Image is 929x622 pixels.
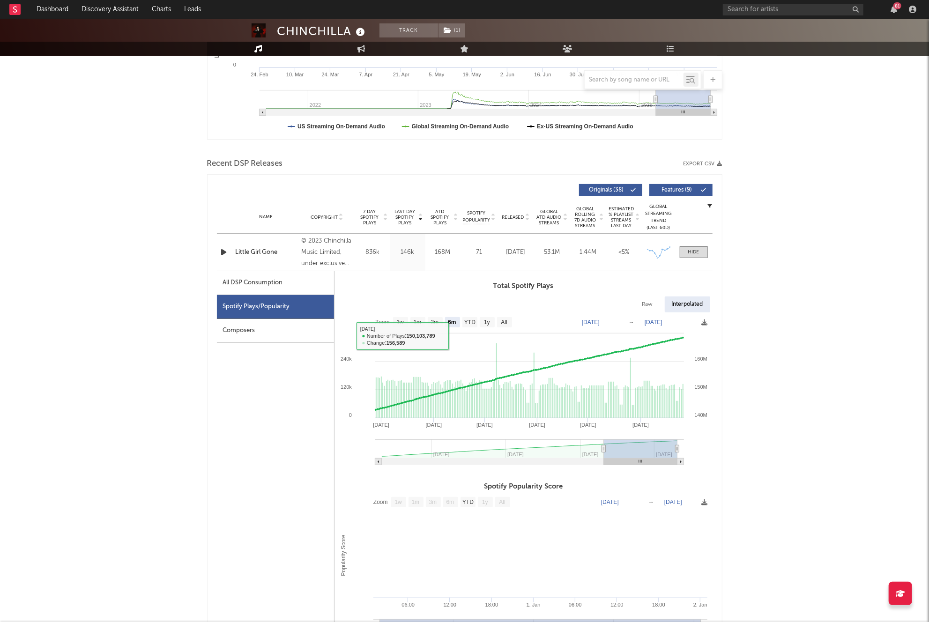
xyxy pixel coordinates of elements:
text: [DATE] [425,422,442,428]
text: [DATE] [664,499,682,505]
text: 1m [413,319,421,326]
text: 12:00 [443,602,456,607]
button: Originals(38) [579,184,642,196]
text: 18:00 [652,602,665,607]
div: Global Streaming Trend (Last 60D) [645,203,673,231]
span: Global Rolling 7D Audio Streams [572,206,598,229]
h3: Total Spotify Plays [334,281,713,292]
text: [DATE] [580,422,596,428]
text: 06:00 [569,602,582,607]
span: Released [502,215,524,220]
span: ( 1 ) [438,23,466,37]
text: 0 [233,62,236,67]
text: All [499,499,505,506]
button: Track [379,23,438,37]
div: 836k [357,248,388,257]
div: 53.1M [536,248,568,257]
text: Global Streaming On-Demand Audio [411,123,509,130]
text: 1w [394,499,402,506]
span: ATD Spotify Plays [428,209,453,226]
div: <5% [609,248,640,257]
text: 1y [484,319,490,326]
input: Search by song name or URL [585,76,684,84]
text: 2. Jan [693,602,707,607]
input: Search for artists [723,4,863,15]
span: Global ATD Audio Streams [536,209,562,226]
text: 3m [431,319,438,326]
text: 1. Jan [526,602,540,607]
text: 120k [341,384,352,390]
span: Features ( 9 ) [655,187,699,193]
div: All DSP Consumption [223,277,283,289]
text: US Streaming On-Demand Audio [297,123,385,130]
text: 6m [446,499,454,506]
div: Raw [635,296,660,312]
text: YTD [462,499,473,506]
button: Export CSV [684,161,722,167]
text: → [648,499,654,505]
text: Zoom [373,499,388,506]
h3: Spotify Popularity Score [334,481,713,492]
text: 1y [482,499,488,506]
text: [DATE] [632,422,649,428]
text: All [501,319,507,326]
span: Last Day Spotify Plays [393,209,417,226]
div: CHINCHILLA [277,23,368,39]
text: 12:00 [610,602,624,607]
div: 81 [893,2,901,9]
text: 3m [429,499,437,506]
text: [DATE] [476,422,493,428]
span: Estimated % Playlist Streams Last Day [609,206,634,229]
div: All DSP Consumption [217,271,334,295]
text: YTD [464,319,475,326]
div: Spotify Plays/Popularity [217,295,334,319]
text: [DATE] [373,422,389,428]
text: 0 [349,412,351,418]
text: 140M [694,412,707,418]
text: Popularity Score [340,535,347,576]
text: [DATE] [601,499,619,505]
text: 160M [694,356,707,362]
div: [DATE] [500,248,532,257]
span: Spotify Popularity [462,210,490,224]
div: Interpolated [665,296,710,312]
div: 168M [428,248,458,257]
text: [DATE] [582,319,600,326]
text: [DATE] [529,422,545,428]
text: 150M [694,384,707,390]
div: 71 [463,248,496,257]
span: Originals ( 38 ) [585,187,628,193]
div: 1.44M [572,248,604,257]
div: Name [236,214,297,221]
text: Ex-US Streaming On-Demand Audio [537,123,633,130]
text: [DATE] [645,319,662,326]
button: Features(9) [649,184,713,196]
span: Copyright [311,215,338,220]
div: Composers [217,319,334,343]
div: 146k [393,248,423,257]
div: © 2023 Chinchilla Music Limited, under exclusive licence to Universal Music Operations Limited [301,236,352,269]
a: Little Girl Gone [236,248,297,257]
text: → [629,319,634,326]
text: 06:00 [401,602,415,607]
button: 81 [891,6,897,13]
text: 6m [448,319,456,326]
text: 18:00 [485,602,498,607]
span: 7 Day Spotify Plays [357,209,382,226]
text: 240k [341,356,352,362]
button: (1) [438,23,465,37]
text: 1w [396,319,404,326]
text: 1m [411,499,419,506]
text: Zoom [375,319,390,326]
span: Recent DSP Releases [207,158,283,170]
